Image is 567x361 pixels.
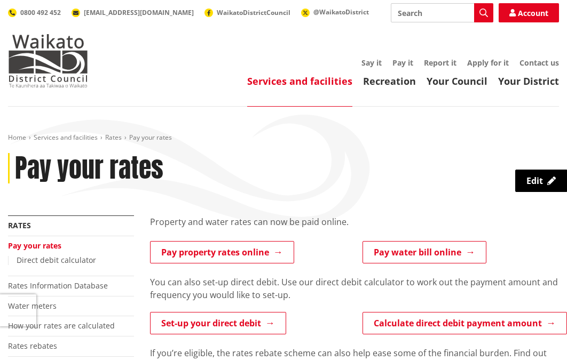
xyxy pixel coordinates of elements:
[363,75,416,87] a: Recreation
[150,276,560,301] p: You can also set-up direct debit. Use our direct debit calculator to work out the payment amount ...
[361,58,382,68] a: Say it
[204,8,290,17] a: WaikatoDistrictCouncil
[105,133,122,142] a: Rates
[427,75,487,87] a: Your Council
[392,58,413,68] a: Pay it
[247,75,352,87] a: Services and facilities
[8,133,559,142] nav: breadcrumb
[8,280,108,291] a: Rates Information Database
[129,133,172,142] span: Pay your rates
[150,312,286,334] a: Set-up your direct debit
[363,312,567,334] a: Calculate direct debit payment amount
[8,34,88,87] img: Waikato District Council - Te Kaunihera aa Takiwaa o Waikato
[363,241,486,263] a: Pay water bill online
[150,215,560,241] div: Property and water rates can now be paid online.
[150,241,294,263] a: Pay property rates online
[8,133,26,142] a: Home
[499,3,559,22] a: Account
[313,7,369,17] span: @WaikatoDistrict
[8,320,115,331] a: How your rates are calculated
[498,75,559,87] a: Your District
[391,3,493,22] input: Search input
[301,7,369,17] a: @WaikatoDistrict
[72,8,194,17] a: [EMAIL_ADDRESS][DOMAIN_NAME]
[8,8,61,17] a: 0800 492 452
[8,240,61,251] a: Pay your rates
[8,220,31,230] a: Rates
[34,133,98,142] a: Services and facilities
[15,153,163,184] h1: Pay your rates
[424,58,456,68] a: Report it
[20,8,61,17] span: 0800 492 452
[17,255,96,265] a: Direct debit calculator
[515,170,567,192] a: Edit
[526,175,543,187] span: Edit
[8,341,57,351] a: Rates rebates
[84,8,194,17] span: [EMAIL_ADDRESS][DOMAIN_NAME]
[519,58,559,68] a: Contact us
[467,58,509,68] a: Apply for it
[217,8,290,17] span: WaikatoDistrictCouncil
